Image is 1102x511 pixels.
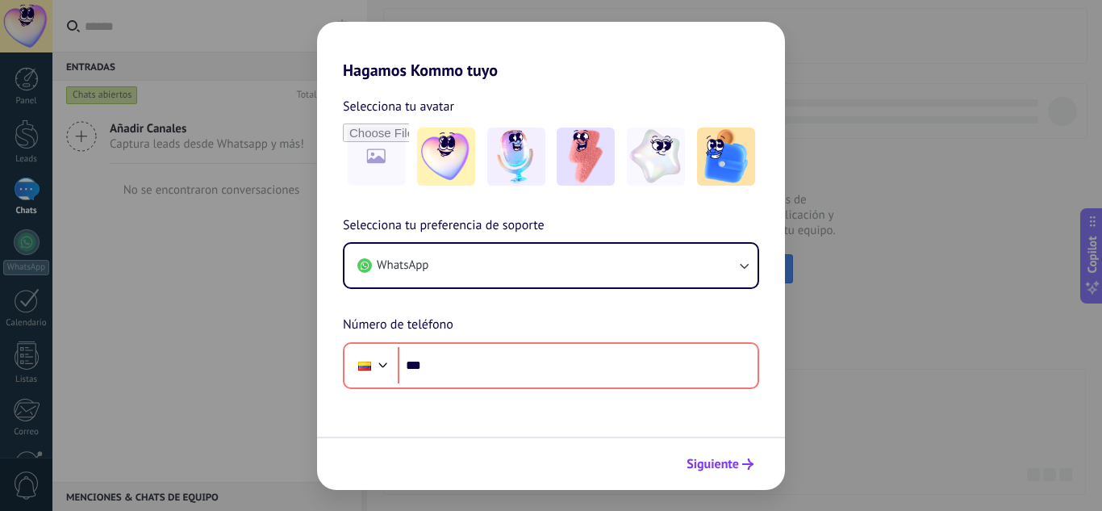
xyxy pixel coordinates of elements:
span: Número de teléfono [343,315,453,336]
img: -3.jpeg [557,128,615,186]
button: WhatsApp [344,244,758,287]
h2: Hagamos Kommo tuyo [317,22,785,80]
span: WhatsApp [377,258,428,274]
button: Siguiente [679,450,761,478]
span: Siguiente [687,459,739,470]
img: -4.jpeg [627,128,685,186]
img: -2.jpeg [487,128,545,186]
img: -5.jpeg [697,128,755,186]
div: Colombia: + 57 [349,349,380,383]
img: -1.jpeg [417,128,475,186]
span: Selecciona tu avatar [343,96,454,117]
span: Selecciona tu preferencia de soporte [343,216,545,237]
